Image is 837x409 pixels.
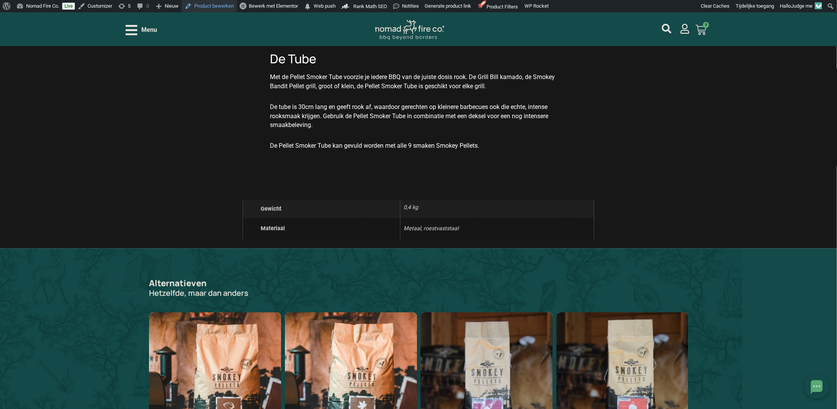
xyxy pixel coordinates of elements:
span: Menu [141,25,157,35]
h2: De Tube [270,51,567,66]
a: mijn account [680,24,690,34]
span: Met de Pellet Smoker Tube voorzie je iedere BBQ van de juiste dosis rook. De Grill Bill kamado, d... [270,73,555,90]
th: Gewicht [243,200,400,218]
span: Rank Math SEO [353,3,387,9]
span: 1 [703,22,709,28]
table: Productgegevens [243,200,594,240]
a: 1 [686,20,716,40]
p: Vertaalde tekst: Er is hoop voor barbecuefanaten voor wie de Houthakker nog in de hoogste regione... [270,142,567,151]
a: mijn account [662,24,672,33]
span: Judge me [791,3,813,9]
img: Nomad Logo [375,20,444,40]
p: Vertaalde tekst: Er is hoop voor barbecuefanaten voor wie de Houthakker nog in de hoogste regione... [270,73,567,91]
img: Avatar of Judge me [815,2,822,9]
span: De Pellet Smoker Tube kan gevuld worden met alle 9 smaken Smokey Pellets. [270,142,480,150]
th: Materiaal [243,218,400,239]
td: 0,4 kg [400,200,594,218]
span: De tube is 30cm lang en geeft rook af, waardoor gerechten op kleinere barbecues ook die echte, in... [270,103,549,129]
a: Live [62,3,75,10]
span:  [304,1,311,12]
span: Bewerk met Elementor [249,3,298,9]
p: Metaal, roestvaststaal [404,222,591,236]
div: Open/Close Menu [126,23,157,37]
p: Hetzelfde, maar dan anders [149,290,248,297]
h3: Alternatieven [149,279,207,288]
